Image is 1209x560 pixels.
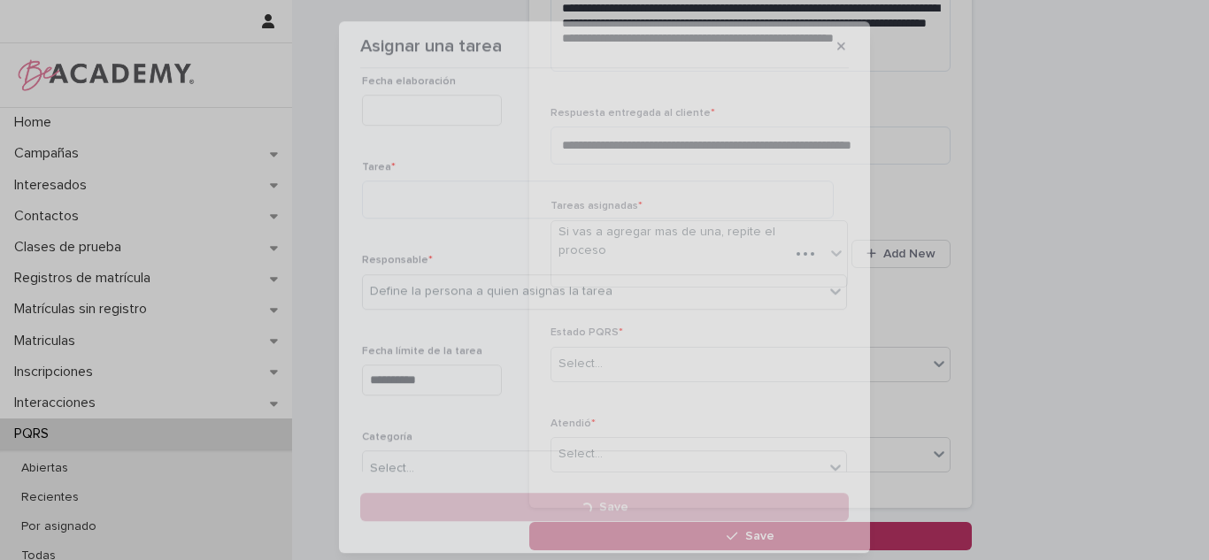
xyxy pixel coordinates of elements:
[370,459,414,478] div: Select...
[599,501,628,513] span: Save
[362,432,412,442] span: Categoría
[362,256,433,266] span: Responsable
[362,162,396,173] span: Tarea
[362,346,482,357] span: Fecha límite de la tarea
[360,493,849,521] button: Save
[360,35,502,57] p: Asignar una tarea
[362,76,456,87] span: Fecha elaboración
[370,283,612,302] div: Define la persona a quien asignas la tarea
